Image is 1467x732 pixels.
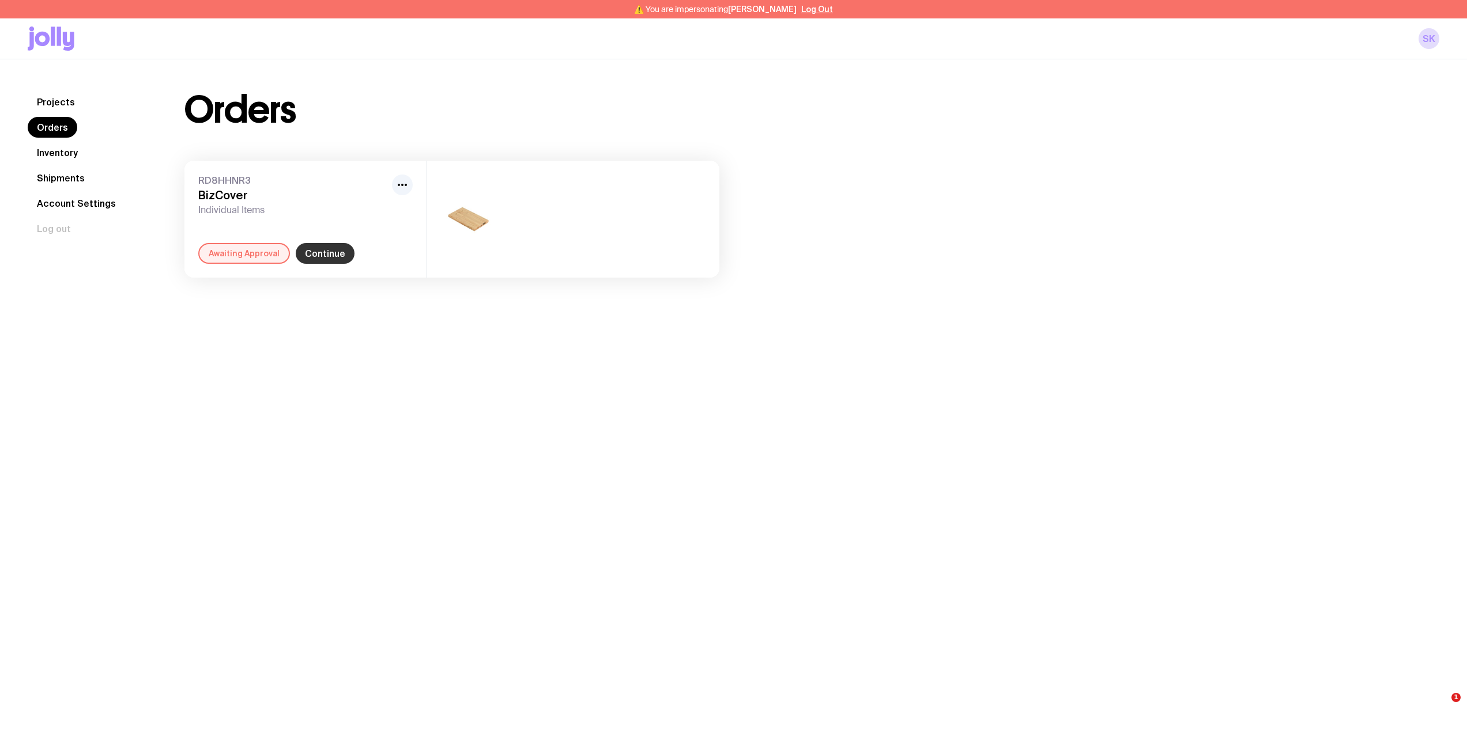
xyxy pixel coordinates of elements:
a: Account Settings [28,193,125,214]
a: Continue [296,243,355,264]
span: RD8HHNR3 [198,175,387,186]
a: sk [1419,28,1439,49]
h3: BizCover [198,188,387,202]
span: Individual Items [198,204,387,216]
a: Shipments [28,168,94,188]
a: Projects [28,92,84,112]
span: ⚠️ You are impersonating [634,5,797,14]
button: Log out [28,218,80,239]
span: 1 [1451,693,1461,702]
button: Log Out [801,5,833,14]
h1: Orders [184,92,296,128]
a: Orders [28,117,77,138]
iframe: Intercom live chat [1428,693,1455,720]
a: Inventory [28,142,87,163]
div: Awaiting Approval [198,243,290,264]
span: [PERSON_NAME] [728,5,797,14]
